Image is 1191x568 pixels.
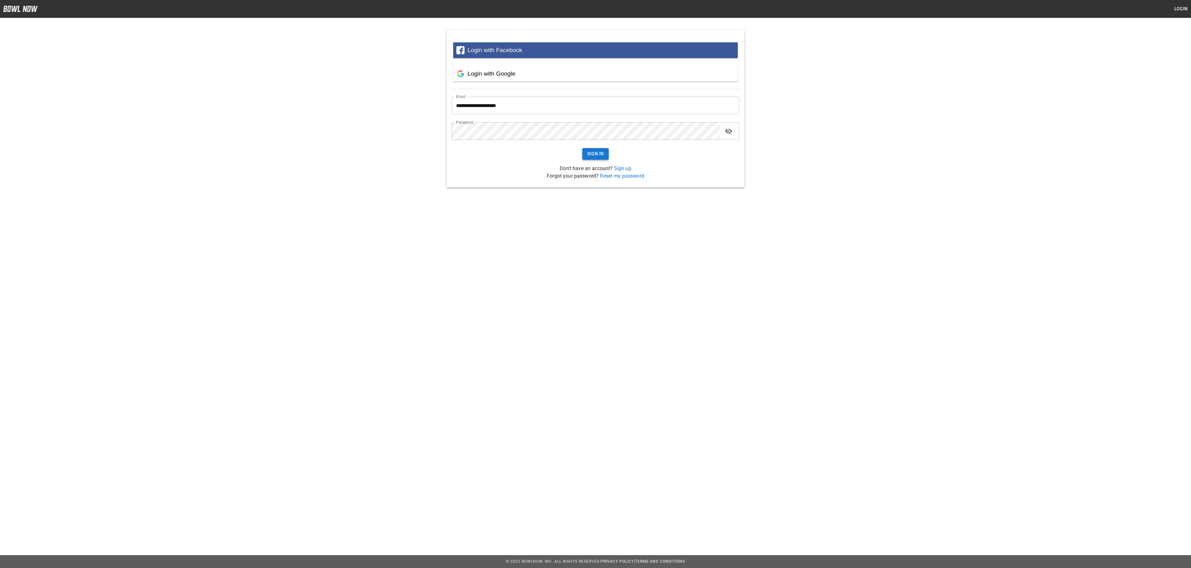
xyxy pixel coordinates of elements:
[582,148,609,160] button: Sign In
[635,559,685,564] a: Terms and Conditions
[600,173,644,179] a: Reset my password
[468,70,515,77] span: Login with Google
[722,125,735,137] button: toggle password visibility
[1171,3,1191,15] button: Login
[453,42,738,58] button: Login with Facebook
[506,559,601,564] span: © 2022 BowlNow, Inc. All Rights Reserved.
[601,559,634,564] a: Privacy Policy
[468,47,522,53] span: Login with Facebook
[452,165,739,172] p: Don't have an account?
[614,165,631,171] a: Sign up
[452,172,739,180] p: Forgot your password?
[453,66,738,82] button: Login with Google
[3,6,38,12] img: logo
